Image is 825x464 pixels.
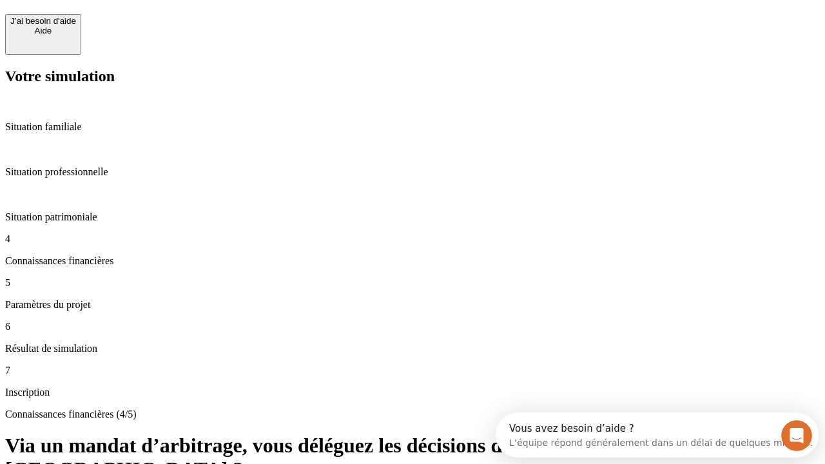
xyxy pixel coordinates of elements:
p: Situation professionnelle [5,166,820,178]
h2: Votre simulation [5,68,820,85]
button: J’ai besoin d'aideAide [5,14,81,55]
div: Ouvrir le Messenger Intercom [5,5,355,41]
p: Paramètres du projet [5,299,820,311]
div: L’équipe répond généralement dans un délai de quelques minutes. [14,21,317,35]
p: Connaissances financières [5,255,820,267]
div: Aide [10,26,76,35]
p: Inscription [5,387,820,398]
p: Résultat de simulation [5,343,820,354]
p: Situation familiale [5,121,820,133]
p: 5 [5,277,820,289]
p: Connaissances financières (4/5) [5,409,820,420]
iframe: Intercom live chat discovery launcher [496,412,819,458]
iframe: Intercom live chat [781,420,812,451]
p: 4 [5,233,820,245]
p: 7 [5,365,820,376]
p: Situation patrimoniale [5,211,820,223]
div: J’ai besoin d'aide [10,16,76,26]
div: Vous avez besoin d’aide ? [14,11,317,21]
p: 6 [5,321,820,333]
